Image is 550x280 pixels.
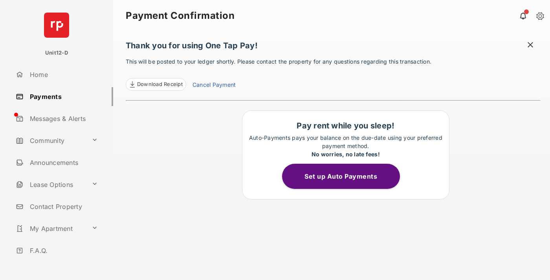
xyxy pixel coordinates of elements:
a: Announcements [13,153,113,172]
a: Messages & Alerts [13,109,113,128]
p: Auto-Payments pays your balance on the due-date using your preferred payment method. [246,134,445,158]
a: My Apartment [13,219,88,238]
strong: Payment Confirmation [126,11,235,20]
div: No worries, no late fees! [246,150,445,158]
a: Set up Auto Payments [282,172,409,180]
a: F.A.Q. [13,241,113,260]
img: svg+xml;base64,PHN2ZyB4bWxucz0iaHR0cDovL3d3dy53My5vcmcvMjAwMC9zdmciIHdpZHRoPSI2NCIgaGVpZ2h0PSI2NC... [44,13,69,38]
a: Cancel Payment [192,81,236,91]
a: Home [13,65,113,84]
button: Set up Auto Payments [282,164,400,189]
h1: Thank you for using One Tap Pay! [126,41,541,54]
a: Lease Options [13,175,88,194]
a: Community [13,131,88,150]
span: Download Receipt [137,81,183,88]
a: Download Receipt [126,78,186,91]
p: Unit12-D [45,49,68,57]
a: Payments [13,87,113,106]
a: Contact Property [13,197,113,216]
p: This will be posted to your ledger shortly. Please contact the property for any questions regardi... [126,57,541,91]
h1: Pay rent while you sleep! [246,121,445,130]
